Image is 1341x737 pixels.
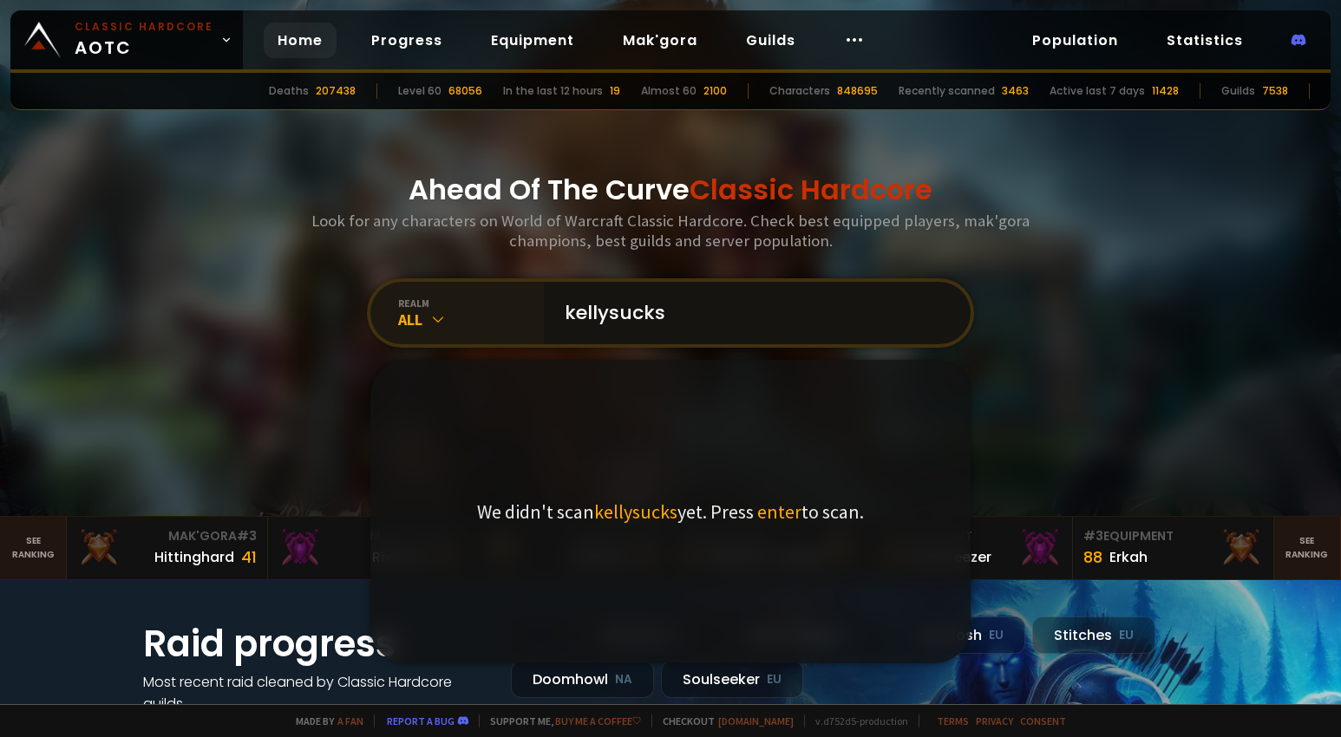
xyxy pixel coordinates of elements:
div: 848695 [837,83,878,99]
span: AOTC [75,19,213,61]
a: Mak'Gora#2Rivench100 [268,517,469,579]
a: [DOMAIN_NAME] [718,714,794,727]
a: Report a bug [387,714,455,727]
h3: Look for any characters on World of Warcraft Classic Hardcore. Check best equipped players, mak'g... [304,211,1037,251]
div: Recently scanned [899,83,995,99]
div: Soulseeker [661,661,803,698]
a: Privacy [976,714,1013,727]
div: Erkah [1109,546,1148,568]
input: Search a character... [554,282,950,344]
small: EU [1119,627,1134,644]
div: Characters [769,83,830,99]
span: Checkout [651,714,794,727]
small: EU [989,627,1004,644]
span: enter [757,499,801,524]
div: In the last 12 hours [503,83,603,99]
a: Seeranking [1274,517,1341,579]
div: Equipment [1083,527,1263,545]
span: Support me, [479,714,641,727]
div: Deaths [269,83,309,99]
span: v. d752d5 - production [804,714,908,727]
span: Classic Hardcore [690,170,932,209]
div: Doomhowl [511,661,654,698]
div: 7538 [1262,83,1288,99]
div: Guilds [1221,83,1255,99]
div: 3463 [1002,83,1029,99]
a: #3Equipment88Erkah [1073,517,1274,579]
div: 41 [241,545,257,569]
div: 207438 [316,83,356,99]
div: Level 60 [398,83,442,99]
a: Buy me a coffee [555,714,641,727]
a: Mak'gora [609,23,711,58]
a: Classic HardcoreAOTC [10,10,243,69]
div: realm [398,297,544,310]
div: All [398,310,544,329]
span: kellysucks [594,499,677,524]
a: #2Equipment88Notafreezer [872,517,1073,579]
div: Mak'Gora [278,527,458,545]
h1: Raid progress [143,616,490,671]
small: EU [767,671,782,688]
span: # 3 [237,527,257,545]
div: Equipment [882,527,1062,545]
div: Almost 60 [641,83,697,99]
small: Classic Hardcore [75,19,213,35]
div: Mak'Gora [77,527,257,545]
a: Population [1018,23,1132,58]
p: We didn't scan yet. Press to scan. [477,499,864,524]
a: Progress [357,23,456,58]
span: # 3 [1083,527,1103,545]
h4: Most recent raid cleaned by Classic Hardcore guilds [143,671,490,714]
div: 2100 [703,83,727,99]
div: Stitches [1032,616,1155,654]
span: Made by [285,714,363,727]
div: 11428 [1152,83,1179,99]
div: Hittinghard [154,546,234,568]
div: 19 [610,83,620,99]
small: NA [615,671,632,688]
a: Statistics [1153,23,1257,58]
a: Consent [1020,714,1066,727]
a: Mak'Gora#3Hittinghard41 [67,517,268,579]
div: 68056 [448,83,482,99]
a: Home [264,23,337,58]
h1: Ahead Of The Curve [409,169,932,211]
div: 88 [1083,545,1102,569]
a: Terms [937,714,969,727]
a: Equipment [477,23,588,58]
a: a fan [337,714,363,727]
div: Active last 7 days [1050,83,1145,99]
a: Guilds [732,23,809,58]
